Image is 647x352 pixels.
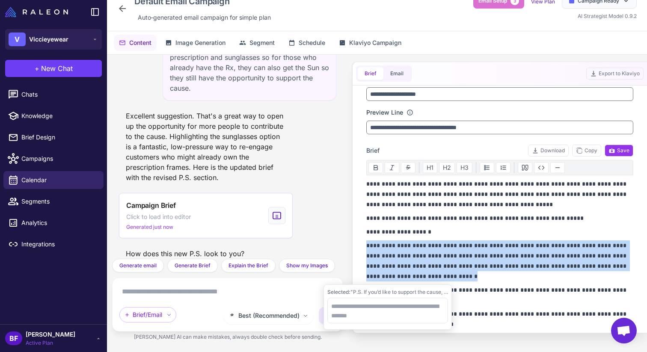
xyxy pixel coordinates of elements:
[175,262,211,269] span: Generate Brief
[3,235,104,253] a: Integrations
[129,38,151,47] span: Content
[576,147,597,154] span: Copy
[138,13,271,22] span: Auto‑generated email campaign for simple plan
[286,262,328,269] span: Show my Images
[528,145,569,157] button: Download
[167,259,218,272] button: Generate Brief
[41,63,73,74] span: New Chat
[119,107,293,186] div: Excellent suggestion. That's a great way to open up the opportunity for more people to contribute...
[608,147,629,154] span: Save
[29,35,68,44] span: Viccieyewear
[3,128,104,146] a: Brief Design
[5,7,68,17] img: Raleon Logo
[26,339,75,347] span: Active Plan
[572,145,601,157] button: Copy
[126,200,176,210] span: Campaign Brief
[223,307,314,324] button: Best (Recommended)
[112,259,164,272] button: Generate email
[439,162,455,173] button: H2
[21,175,97,185] span: Calendar
[114,35,157,51] button: Content
[605,145,633,157] button: Save
[279,259,335,272] button: Show my Images
[160,35,231,51] button: Image Generation
[3,192,104,210] a: Segments
[21,133,97,142] span: Brief Design
[26,330,75,339] span: [PERSON_NAME]
[327,289,350,295] span: Selected:
[349,38,401,47] span: Klaviyo Campaign
[21,240,97,249] span: Integrations
[3,214,104,232] a: Analytics
[5,29,102,50] button: VViccieyewear
[35,63,39,74] span: +
[21,218,97,228] span: Analytics
[586,68,644,80] button: Export to Klaviyo
[383,67,410,80] button: Email
[423,162,437,173] button: H1
[5,60,102,77] button: +New Chat
[9,33,26,46] div: V
[21,90,97,99] span: Chats
[366,108,403,117] label: Preview Line
[3,171,104,189] a: Calendar
[21,111,97,121] span: Knowledge
[249,38,275,47] span: Segment
[126,212,191,222] span: Click to load into editor
[283,35,330,51] button: Schedule
[611,318,637,343] div: Open chat
[5,7,71,17] a: Raleon Logo
[578,13,637,19] span: AI Strategist Model 0.9.2
[126,223,173,231] span: Generated just now
[119,307,176,322] div: Brief/Email
[299,38,325,47] span: Schedule
[5,331,22,345] div: BF
[366,146,380,155] span: Brief
[119,262,157,269] span: Generate email
[119,245,251,262] div: How does this new P.S. look to you?
[21,154,97,163] span: Campaigns
[134,11,274,24] div: Click to edit description
[457,162,472,173] button: H3
[238,311,300,320] span: Best (Recommended)
[221,259,276,272] button: Explain the Brief
[3,150,104,168] a: Campaigns
[358,67,383,80] button: Brief
[3,107,104,125] a: Knowledge
[234,35,280,51] button: Segment
[175,38,226,47] span: Image Generation
[21,197,97,206] span: Segments
[3,86,104,104] a: Chats
[112,331,343,343] div: [PERSON_NAME] AI can make mistakes, always double check before sending.
[334,35,407,51] button: Klaviyo Campaign
[327,288,448,296] div: "P.S. If you’d like to support the cause, [PERSON_NAME] is donating to The Pink Agenda for every ...
[229,262,268,269] span: Explain the Brief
